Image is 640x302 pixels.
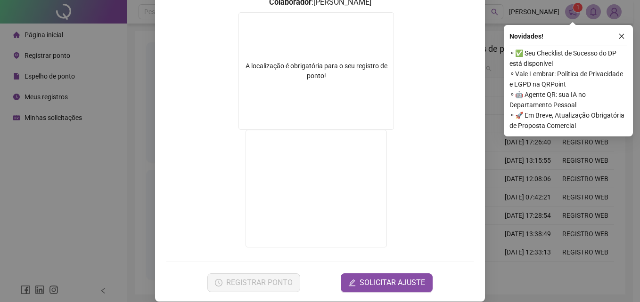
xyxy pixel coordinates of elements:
button: REGISTRAR PONTO [207,273,300,292]
span: ⚬ 🤖 Agente QR: sua IA no Departamento Pessoal [509,89,627,110]
span: edit [348,279,356,286]
button: editSOLICITAR AJUSTE [341,273,433,292]
span: close [618,33,625,40]
span: Novidades ! [509,31,543,41]
span: ⚬ Vale Lembrar: Política de Privacidade e LGPD na QRPoint [509,69,627,89]
span: SOLICITAR AJUSTE [360,277,425,288]
span: ⚬ ✅ Seu Checklist de Sucesso do DP está disponível [509,48,627,69]
span: ⚬ 🚀 Em Breve, Atualização Obrigatória de Proposta Comercial [509,110,627,131]
div: A localização é obrigatória para o seu registro de ponto! [239,61,394,81]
